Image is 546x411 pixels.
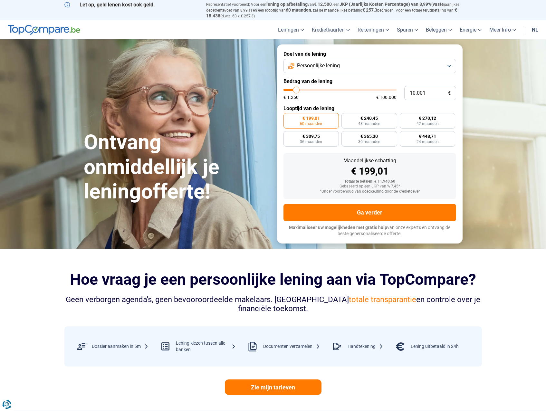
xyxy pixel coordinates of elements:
span: € 365,30 [360,134,378,139]
span: Maximaliseer uw mogelijkheden met gratis hulp [289,225,387,230]
a: Sparen [393,20,422,39]
span: 60 maanden [300,122,322,126]
div: Totaal te betalen: € 11.940,60 [289,179,451,184]
button: Persoonlijke lening [283,59,456,73]
a: Rekeningen [354,20,393,39]
div: Lening uitbetaald in 24h [411,343,459,350]
div: Gebaseerd op een JKP van % 7,45* [289,184,451,189]
span: € [448,91,451,96]
p: van onze experts en ontvang de beste gepersonaliseerde offerte. [283,225,456,237]
span: € 15.438 [206,7,457,18]
a: Meer Info [485,20,520,39]
span: vaste [433,2,444,7]
span: 48 maanden [358,122,380,126]
span: € 257,3 [362,7,377,13]
label: Bedrag van de lening [283,78,456,84]
a: Zie mijn tarieven [225,379,321,395]
div: Dossier aanmaken in 5m [92,343,148,350]
span: lening op afbetaling [266,2,308,7]
span: € 448,71 [419,134,436,139]
button: Ga verder [283,204,456,221]
span: Persoonlijke lening [297,62,340,69]
span: 36 maanden [300,140,322,144]
span: 42 maanden [417,122,439,126]
img: TopCompare [8,25,80,35]
span: JKP (Jaarlijks Kosten Percentage) van 8,99% [340,2,431,7]
a: Leningen [274,20,308,39]
div: Lening kiezen tussen alle banken [176,340,236,353]
h2: Hoe vraag je een persoonlijke lening aan via TopCompare? [64,271,482,288]
span: € 199,01 [302,116,320,120]
span: € 309,75 [302,134,320,139]
span: 60 maanden [286,7,311,13]
span: totale transparantie [349,295,416,304]
p: Let op, geld lenen kost ook geld. [64,2,198,8]
p: Representatief voorbeeld: Voor een van , een ( jaarlijkse debetrentevoet van 8,99%) en een loopti... [206,2,482,19]
a: Energie [456,20,485,39]
span: 30 maanden [358,140,380,144]
div: Geen verborgen agenda's, geen bevooroordeelde makelaars. [GEOGRAPHIC_DATA] en controle over je fi... [64,295,482,314]
a: nl [528,20,542,39]
div: Handtekening [348,343,383,350]
span: 24 maanden [417,140,439,144]
div: € 199,01 [289,167,451,176]
a: Kredietkaarten [308,20,354,39]
span: € 270,12 [419,116,436,120]
span: € 240,45 [360,116,378,120]
div: Documenten verzamelen [263,343,320,350]
label: Doel van de lening [283,51,456,57]
label: Looptijd van de lening [283,105,456,111]
a: Beleggen [422,20,456,39]
span: € 1.250 [283,95,299,100]
div: Maandelijkse schatting [289,158,451,163]
span: € 12.500 [314,2,332,7]
h1: Ontvang onmiddellijk je leningofferte! [84,130,269,204]
span: € 100.000 [376,95,397,100]
div: *Onder voorbehoud van goedkeuring door de kredietgever [289,189,451,194]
